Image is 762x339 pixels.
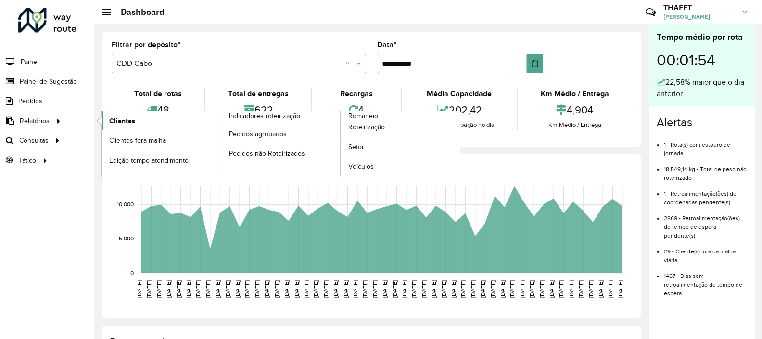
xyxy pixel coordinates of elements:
[372,280,378,298] text: [DATE]
[657,76,747,100] div: 22,58% maior que o dia anterior
[597,280,604,298] text: [DATE]
[19,136,49,146] span: Consultas
[229,111,300,121] span: Indicadores roteirização
[460,280,466,298] text: [DATE]
[102,111,341,177] a: Indicadores roteirização
[441,280,447,298] text: [DATE]
[225,280,231,298] text: [DATE]
[176,280,182,298] text: [DATE]
[130,270,134,276] text: 0
[509,280,515,298] text: [DATE]
[221,111,460,177] a: Romaneio
[411,280,417,298] text: [DATE]
[109,136,166,146] span: Clientes fora malha
[20,116,50,126] span: Relatórios
[348,122,385,132] span: Roteirização
[346,58,354,69] span: Clear all
[657,115,747,129] h4: Alertas
[640,2,661,23] a: Contato Rápido
[102,151,221,170] a: Edição tempo atendimento
[431,280,437,298] text: [DATE]
[102,131,221,150] a: Clientes fora malha
[663,3,736,12] h3: THAFFT
[664,158,747,182] li: 18.549,14 kg - Total de peso não roteirizado
[221,144,341,163] a: Pedidos não Roteirizados
[392,280,398,298] text: [DATE]
[156,280,162,298] text: [DATE]
[315,88,398,100] div: Recargas
[315,100,398,120] div: 4
[578,280,584,298] text: [DATE]
[450,280,457,298] text: [DATE]
[348,111,378,121] span: Romaneio
[421,280,427,298] text: [DATE]
[234,280,241,298] text: [DATE]
[119,236,134,242] text: 5,000
[109,116,135,126] span: Clientes
[617,280,623,298] text: [DATE]
[519,280,525,298] text: [DATE]
[548,280,555,298] text: [DATE]
[341,138,460,157] a: Setor
[332,280,339,298] text: [DATE]
[341,118,460,137] a: Roteirização
[109,155,189,165] span: Edição tempo atendimento
[362,280,368,298] text: [DATE]
[195,280,201,298] text: [DATE]
[283,280,290,298] text: [DATE]
[274,280,280,298] text: [DATE]
[111,7,165,17] h2: Dashboard
[341,157,460,176] a: Veículos
[401,280,407,298] text: [DATE]
[112,39,180,50] label: Filtrar por depósito
[114,88,202,100] div: Total de rotas
[664,240,747,264] li: 29 - Cliente(s) fora da malha viária
[490,280,496,298] text: [DATE]
[244,280,251,298] text: [DATE]
[208,100,309,120] div: 622
[348,162,374,172] span: Veículos
[18,155,36,165] span: Tático
[102,111,221,130] a: Clientes
[114,100,202,120] div: 48
[378,39,397,50] label: Data
[499,280,506,298] text: [DATE]
[559,280,565,298] text: [DATE]
[343,280,349,298] text: [DATE]
[480,280,486,298] text: [DATE]
[657,31,747,44] div: Tempo médio por rota
[185,280,191,298] text: [DATE]
[254,280,260,298] text: [DATE]
[539,280,545,298] text: [DATE]
[404,100,515,120] div: 202,42
[568,280,574,298] text: [DATE]
[264,280,270,298] text: [DATE]
[136,280,142,298] text: [DATE]
[205,280,211,298] text: [DATE]
[18,96,42,106] span: Pedidos
[323,280,329,298] text: [DATE]
[657,44,747,76] div: 00:01:54
[608,280,614,298] text: [DATE]
[588,280,594,298] text: [DATE]
[229,129,287,139] span: Pedidos agrupados
[521,100,629,120] div: 4,904
[664,264,747,298] li: 1467 - Dias sem retroalimentação de tempo de espera
[521,88,629,100] div: Km Médio / Entrega
[352,280,358,298] text: [DATE]
[146,280,152,298] text: [DATE]
[229,149,305,159] span: Pedidos não Roteirizados
[313,280,319,298] text: [DATE]
[404,88,515,100] div: Média Capacidade
[521,120,629,130] div: Km Médio / Entrega
[663,13,736,21] span: [PERSON_NAME]
[664,182,747,207] li: 1 - Retroalimentação(ões) de coordenadas pendente(s)
[20,76,77,87] span: Painel de Sugestão
[293,280,300,298] text: [DATE]
[381,280,388,298] text: [DATE]
[470,280,476,298] text: [DATE]
[664,207,747,240] li: 2869 - Retroalimentação(ões) de tempo de espera pendente(s)
[303,280,309,298] text: [DATE]
[664,133,747,158] li: 1 - Rota(s) com estouro de jornada
[221,124,341,143] a: Pedidos agrupados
